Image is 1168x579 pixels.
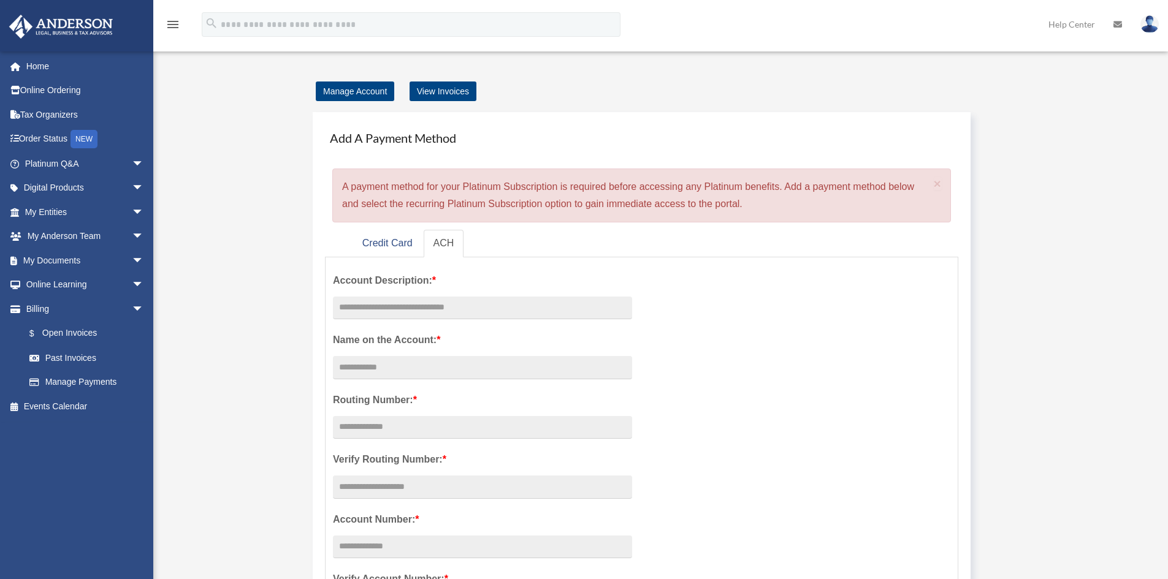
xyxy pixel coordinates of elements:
a: Platinum Q&Aarrow_drop_down [9,151,162,176]
a: Manage Account [316,81,394,101]
a: Tax Organizers [9,102,162,127]
i: menu [166,17,180,32]
h4: Add A Payment Method [325,124,958,151]
label: Account Number: [333,511,632,528]
span: × [934,176,942,191]
span: arrow_drop_down [132,224,156,249]
span: arrow_drop_down [132,297,156,322]
a: View Invoices [410,81,476,101]
a: Manage Payments [17,370,156,395]
label: Verify Routing Number: [333,451,632,468]
div: NEW [71,130,97,148]
a: menu [166,21,180,32]
i: search [205,17,218,30]
span: arrow_drop_down [132,248,156,273]
a: Order StatusNEW [9,127,162,152]
a: $Open Invoices [17,321,162,346]
label: Routing Number: [333,392,632,409]
a: Digital Productsarrow_drop_down [9,176,162,200]
a: Online Learningarrow_drop_down [9,273,162,297]
span: arrow_drop_down [132,176,156,201]
a: My Anderson Teamarrow_drop_down [9,224,162,249]
a: Past Invoices [17,346,162,370]
button: Close [934,177,942,190]
span: $ [36,326,42,341]
a: Credit Card [353,230,422,257]
a: Events Calendar [9,394,162,418]
label: Account Description: [333,272,632,289]
label: Name on the Account: [333,331,632,349]
span: arrow_drop_down [132,273,156,298]
img: Anderson Advisors Platinum Portal [6,15,116,39]
a: Billingarrow_drop_down [9,297,162,321]
div: A payment method for your Platinum Subscription is required before accessing any Platinum benefit... [332,168,951,222]
a: ACH [424,230,464,257]
span: arrow_drop_down [132,151,156,176]
img: User Pic [1140,15,1159,33]
a: Home [9,54,162,78]
a: My Documentsarrow_drop_down [9,248,162,273]
a: My Entitiesarrow_drop_down [9,200,162,224]
span: arrow_drop_down [132,200,156,225]
a: Online Ordering [9,78,162,103]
